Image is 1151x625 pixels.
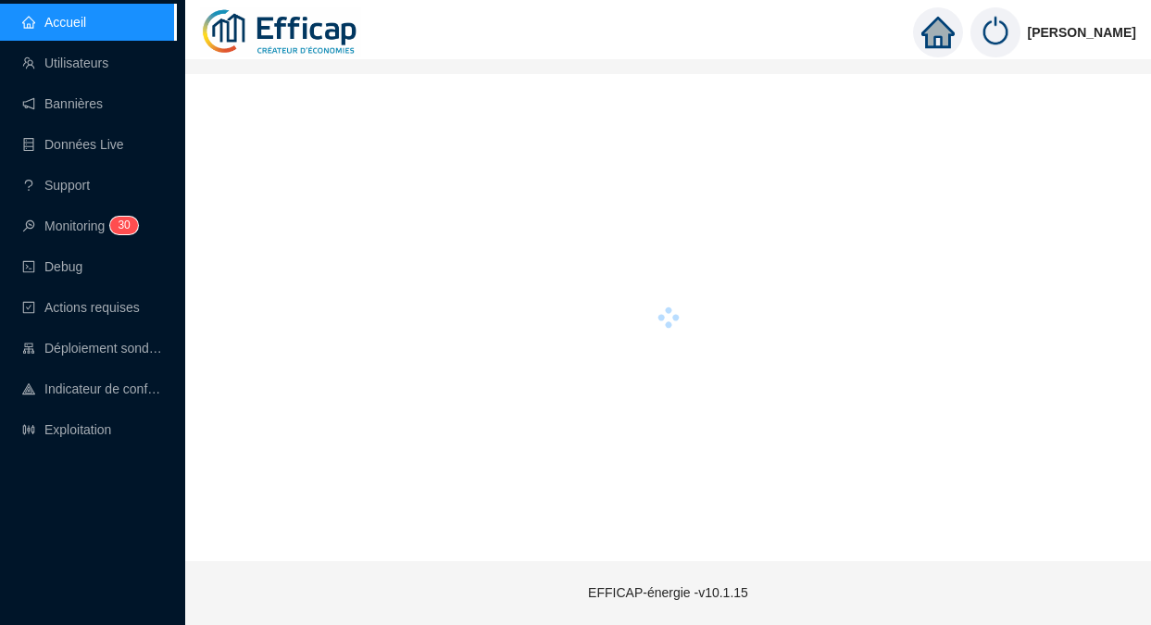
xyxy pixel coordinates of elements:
[22,137,124,152] a: databaseDonnées Live
[22,56,108,70] a: teamUtilisateurs
[588,585,748,600] span: EFFICAP-énergie - v10.1.15
[22,422,111,437] a: slidersExploitation
[110,217,137,234] sup: 30
[22,178,90,193] a: questionSupport
[22,341,163,356] a: clusterDéploiement sondes
[44,300,140,315] span: Actions requises
[970,7,1020,57] img: power
[22,15,86,30] a: homeAccueil
[22,301,35,314] span: check-square
[124,219,131,231] span: 0
[22,219,132,233] a: monitorMonitoring30
[22,381,163,396] a: heat-mapIndicateur de confort
[22,259,82,274] a: codeDebug
[118,219,124,231] span: 3
[1028,3,1136,62] span: [PERSON_NAME]
[22,96,103,111] a: notificationBannières
[921,16,955,49] span: home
